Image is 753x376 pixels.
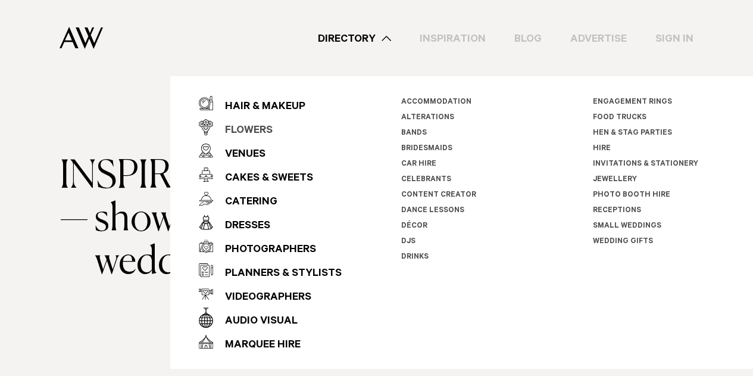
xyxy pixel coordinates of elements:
a: Advertise [556,30,641,46]
a: Photo Booth Hire [593,191,670,200]
a: Accommodation [401,98,471,107]
a: Directory [304,30,405,46]
div: Photographers [213,238,316,262]
a: Hen & Stag Parties [593,129,672,138]
a: Receptions [593,207,641,215]
h1: INSPIRATION [60,156,693,284]
a: Flowers [199,115,342,139]
a: Dance Lessons [401,207,464,215]
a: Bands [401,129,427,138]
span: showcasing the best weddings & photography [95,198,536,284]
a: Cakes & Sweets [199,163,342,187]
a: Photographers [199,234,342,258]
a: Venues [199,139,342,163]
a: Wedding Gifts [593,238,653,246]
a: Audio Visual [199,306,342,330]
a: Invitations & Stationery [593,160,698,169]
a: Small Weddings [593,222,661,231]
div: Hair & Makeup [213,95,305,119]
a: Food Trucks [593,114,646,122]
a: Marquee Hire [199,330,342,353]
div: Audio Visual [213,310,298,334]
a: Dresses [199,210,342,234]
a: Celebrants [401,176,451,184]
a: Blog [500,30,556,46]
div: Catering [213,191,277,215]
a: Engagement Rings [593,98,672,107]
div: Marquee Hire [213,334,301,358]
a: Décor [401,222,427,231]
a: Car Hire [401,160,436,169]
a: Hire [593,145,611,153]
a: Planners & Stylists [199,258,342,282]
a: Sign In [641,30,708,46]
a: Inspiration [405,30,500,46]
div: Flowers [213,119,273,143]
div: Cakes & Sweets [213,167,313,191]
img: Auckland Weddings Logo [60,27,103,49]
div: Venues [213,143,265,167]
div: Dresses [213,215,270,238]
a: Content Creator [401,191,476,200]
a: Alterations [401,114,454,122]
a: Videographers [199,282,342,306]
span: — [60,198,89,284]
a: Catering [199,187,342,210]
div: Videographers [213,286,311,310]
a: Hair & Makeup [199,91,342,115]
a: DJs [401,238,415,246]
a: Bridesmaids [401,145,452,153]
div: Planners & Stylists [213,262,342,286]
a: Jewellery [593,176,637,184]
a: Drinks [401,253,429,262]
